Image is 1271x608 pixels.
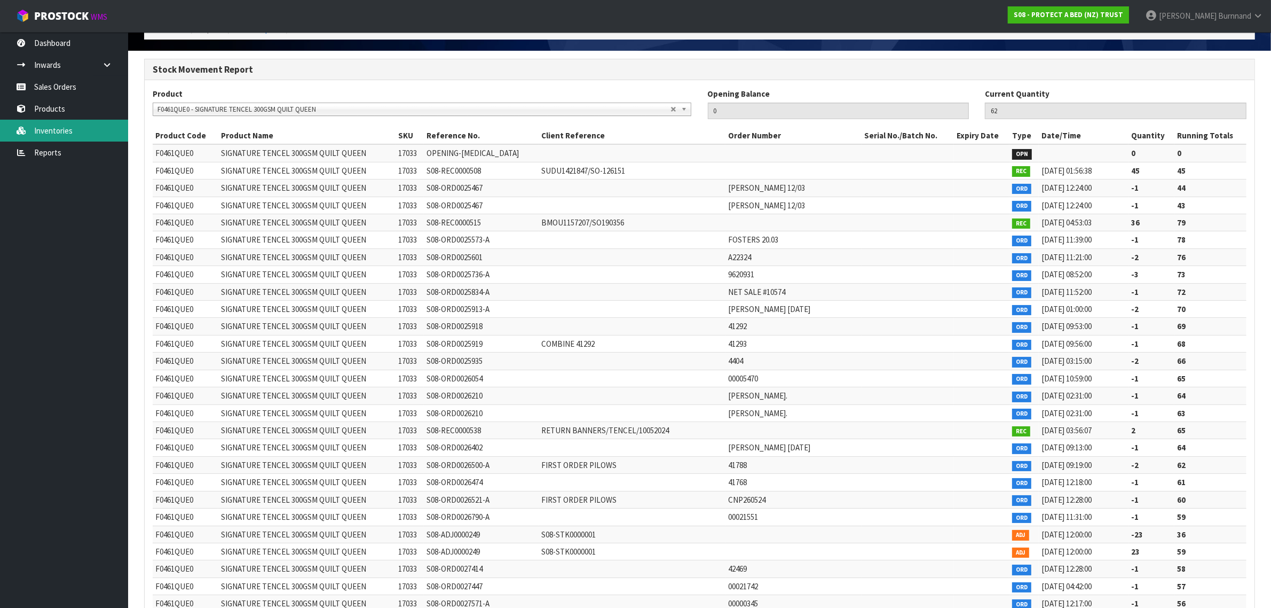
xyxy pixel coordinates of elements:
span: 17033 [398,408,417,418]
span: S08-ORD0025919 [427,339,483,349]
span: [PERSON_NAME]. [728,391,787,401]
strong: -1 [1131,581,1139,591]
span: 17033 [398,547,417,557]
span: S08-REC0000538 [427,425,481,435]
span: F0461QUE0 [155,442,193,453]
span: [DATE] 11:39:00 [1041,235,1092,245]
span: 17033 [398,148,417,158]
span: S08-ORD0025467 [427,183,483,193]
span: SIGNATURE TENCEL 300GSM QUILT QUEEN [221,460,366,470]
strong: 2 [1131,425,1135,435]
span: F0461QUE0 [155,269,193,279]
span: F0461QUE0 [155,547,193,557]
span: 17033 [398,425,417,435]
strong: 64 [1177,442,1186,453]
strong: 76 [1177,252,1186,262]
span: 41768 [728,477,747,487]
strong: 70 [1177,304,1186,314]
span: A22324 [728,252,751,262]
span: SIGNATURE TENCEL 300GSM QUILT QUEEN [221,391,366,401]
span: [DATE] 02:31:00 [1041,391,1092,401]
span: 00021551 [728,512,758,522]
span: F0461QUE0 [155,235,193,245]
span: F0461QUE0 [155,529,193,540]
strong: 72 [1177,287,1186,297]
span: [PERSON_NAME] 12/03 [728,183,805,193]
span: [DATE] 02:31:00 [1041,408,1092,418]
span: 42469 [728,564,747,574]
span: NET SALE #10574 [728,287,785,297]
strong: -1 [1131,287,1139,297]
strong: 43 [1177,200,1186,211]
span: CNP260524 [728,495,765,505]
strong: 57 [1177,581,1186,591]
strong: -1 [1131,408,1139,418]
span: SIGNATURE TENCEL 300GSM QUILT QUEEN [221,148,366,158]
span: SIGNATURE TENCEL 300GSM QUILT QUEEN [221,235,366,245]
span: 17033 [398,166,417,176]
span: ORD [1012,392,1031,402]
strong: 0 [1177,148,1181,158]
span: [DATE] 08:52:00 [1041,269,1092,279]
span: F0461QUE0 [155,408,193,418]
span: F0461QUE0 [155,339,193,349]
th: Order Number [725,127,862,144]
span: [PERSON_NAME]. [728,408,787,418]
span: S08-ORD0026500-A [427,460,490,470]
strong: 45 [1131,166,1140,176]
span: SIGNATURE TENCEL 300GSM QUILT QUEEN [221,373,366,384]
span: 17033 [398,339,417,349]
strong: 36 [1177,529,1186,540]
strong: 59 [1177,512,1186,522]
span: 17033 [398,217,417,228]
span: [DATE] 09:13:00 [1041,442,1092,453]
strong: -1 [1131,321,1139,331]
span: 17033 [398,321,417,331]
span: SIGNATURE TENCEL 300GSM QUILT QUEEN [221,529,366,540]
span: [DATE] 12:00:00 [1041,547,1092,557]
span: 00021742 [728,581,758,591]
span: 4404 [728,356,743,366]
span: COMBINE 41292 [541,339,595,349]
span: REC [1012,166,1030,177]
span: S08-ORD0025913-A [427,304,490,314]
span: F0461QUE0 [155,166,193,176]
span: F0461QUE0 [155,373,193,384]
span: 17033 [398,460,417,470]
strong: 78 [1177,235,1186,245]
span: F0461QUE0 [155,391,193,401]
span: ORD [1012,270,1031,281]
strong: -1 [1131,183,1139,193]
span: F0461QUE0 [155,460,193,470]
span: SIGNATURE TENCEL 300GSM QUILT QUEEN [221,356,366,366]
span: [PERSON_NAME] [1159,11,1217,21]
strong: -1 [1131,495,1139,505]
span: F0461QUE0 [155,477,193,487]
span: SIGNATURE TENCEL 300GSM QUILT QUEEN [221,442,366,453]
span: SIGNATURE TENCEL 300GSM QUILT QUEEN [221,304,366,314]
span: 17033 [398,564,417,574]
span: [DATE] 03:56:07 [1041,425,1092,435]
strong: 59 [1177,547,1186,557]
span: 9620931 [728,269,754,279]
span: ORD [1012,253,1031,264]
span: 17033 [398,391,417,401]
strong: 66 [1177,356,1186,366]
span: S08-ADJ0000249 [427,529,480,540]
strong: -1 [1131,564,1139,574]
strong: -2 [1131,460,1139,470]
span: 17033 [398,442,417,453]
span: [DATE] 12:00:00 [1041,529,1092,540]
span: [DATE] 01:56:38 [1041,166,1092,176]
span: OPN [1012,149,1032,160]
span: ORD [1012,201,1031,212]
strong: -1 [1131,477,1139,487]
span: [DATE] 01:00:00 [1041,304,1092,314]
span: 41293 [728,339,747,349]
span: S08-ADJ0000249 [427,547,480,557]
label: Product [153,88,183,99]
span: [DATE] 12:24:00 [1041,183,1092,193]
span: [DATE] 12:28:00 [1041,495,1092,505]
span: F0461QUE0 [155,581,193,591]
span: [DATE] 10:59:00 [1041,373,1092,384]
